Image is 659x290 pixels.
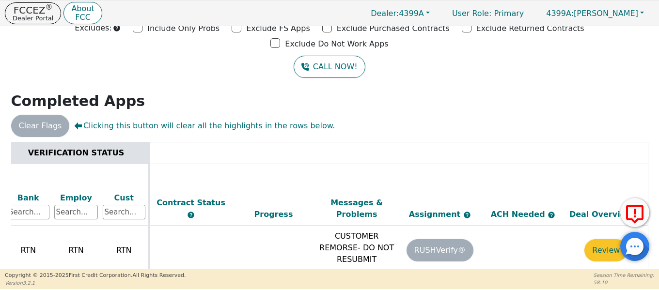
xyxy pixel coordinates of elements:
[584,239,628,261] button: Review
[74,120,335,132] span: Clicking this button will clear all the highlights in the rows below.
[46,3,53,12] sup: ®
[409,210,463,219] span: Assignment
[63,2,102,25] button: AboutFCC
[317,230,396,265] p: CUSTOMER REMORSE- DO NOT RESUBMIT
[546,9,638,18] span: [PERSON_NAME]
[371,9,399,18] span: Dealer:
[337,23,450,34] p: Exclude Purchased Contracts
[7,205,50,219] input: Search...
[620,198,649,227] button: Report Error to FCC
[361,6,440,21] button: Dealer:4399A
[103,192,145,204] div: Cust
[3,226,52,275] td: RTN
[5,279,186,287] p: Version 3.2.1
[13,15,53,21] p: Dealer Portal
[11,92,145,109] strong: Completed Apps
[147,23,220,34] p: Include Only Probs
[371,9,424,18] span: 4399A
[157,198,225,207] span: Contract Status
[71,5,94,13] p: About
[54,192,98,204] div: Employ
[132,272,186,278] span: All Rights Reserved.
[442,4,533,23] a: User Role: Primary
[546,9,574,18] span: 4399A:
[442,4,533,23] p: Primary
[5,272,186,280] p: Copyright © 2015- 2025 First Credit Corporation.
[569,210,643,219] span: Deal Overview
[246,23,310,34] p: Exclude FS Apps
[75,22,111,34] p: Excludes:
[13,5,53,15] p: FCCEZ
[491,210,548,219] span: ACH Needed
[7,147,145,159] div: VERIFICATION STATUS
[235,209,313,220] div: Progress
[452,9,491,18] span: User Role :
[294,56,365,78] button: CALL NOW!
[536,6,654,21] button: 4399A:[PERSON_NAME]
[7,192,50,204] div: Bank
[52,226,100,275] td: RTN
[100,226,149,275] td: RTN
[594,279,654,286] p: 58:10
[594,272,654,279] p: Session Time Remaining:
[54,205,98,219] input: Search...
[5,2,61,24] button: FCCEZ®Dealer Portal
[71,14,94,21] p: FCC
[476,23,584,34] p: Exclude Returned Contracts
[103,205,145,219] input: Search...
[317,197,396,220] div: Messages & Problems
[285,38,388,50] p: Exclude Do Not Work Apps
